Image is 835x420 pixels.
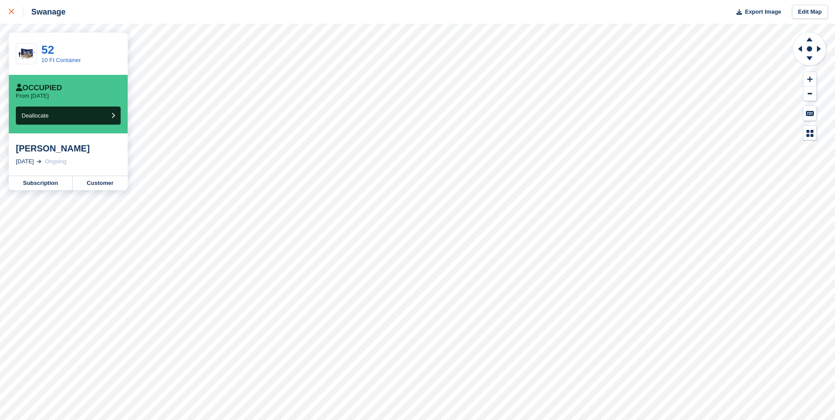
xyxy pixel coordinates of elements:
p: From [DATE] [16,92,49,99]
button: Deallocate [16,107,121,125]
button: Zoom In [803,72,817,87]
div: Ongoing [45,157,66,166]
span: Deallocate [22,112,48,119]
div: Swanage [23,7,66,17]
div: [PERSON_NAME] [16,143,121,154]
a: Customer [73,176,128,190]
button: Zoom Out [803,87,817,101]
button: Map Legend [803,126,817,140]
span: Export Image [745,7,781,16]
div: Occupied [16,84,62,92]
a: 10 Ft Container [41,57,81,63]
a: Subscription [9,176,73,190]
a: Edit Map [792,5,828,19]
img: arrow-right-light-icn-cde0832a797a2874e46488d9cf13f60e5c3a73dbe684e267c42b8395dfbc2abf.svg [37,160,41,163]
button: Export Image [731,5,781,19]
a: 52 [41,43,54,56]
div: [DATE] [16,157,34,166]
button: Keyboard Shortcuts [803,106,817,121]
img: 10-ft-container.jpg [16,46,37,62]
